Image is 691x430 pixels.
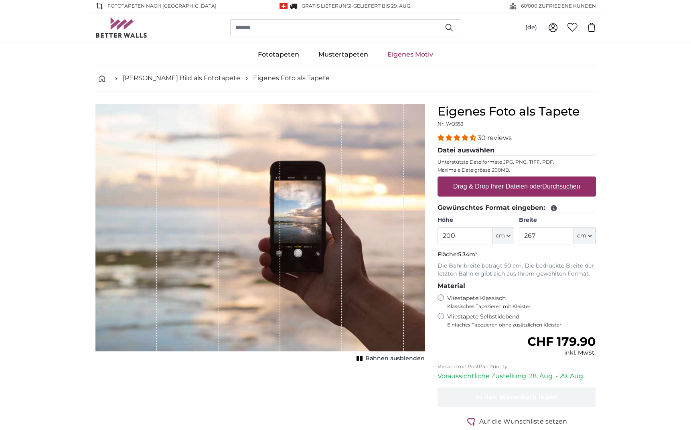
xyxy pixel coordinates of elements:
[107,2,217,10] span: Fototapeten nach [GEOGRAPHIC_DATA]
[123,73,240,83] a: [PERSON_NAME] Bild als Fototapete
[378,44,443,65] a: Eigenes Motiv
[365,355,425,363] span: Bahnen ausblenden
[577,232,586,240] span: cm
[450,178,584,195] label: Drag & Drop Ihrer Dateien oder
[438,281,596,291] legend: Material
[574,227,596,244] button: cm
[302,3,351,9] span: GRATIS Lieferung!
[447,294,589,310] label: Vliestapete Klassisch
[447,313,596,328] label: Vliestapete Selbstklebend
[496,232,505,240] span: cm
[476,393,557,401] span: In den Warenkorb legen
[438,363,596,370] p: Versand mit PostPac Priority
[527,349,596,357] div: inkl. MwSt.
[519,216,596,224] label: Breite
[438,216,514,224] label: Höhe
[438,167,596,173] p: Maximale Dateigrösse 200MB.
[438,371,596,381] p: Voraussichtliche Zustellung: 28. Aug. - 29. Aug.
[438,262,596,278] p: Die Bahnbreite beträgt 50 cm. Die bedruckte Breite der letzten Bahn ergibt sich aus Ihrem gewählt...
[438,146,596,156] legend: Datei auswählen
[438,416,596,426] button: Auf die Wunschliste setzen
[447,322,596,328] span: Einfaches Tapezieren ohne zusätzlichen Kleister
[458,251,478,258] span: 5.34m²
[253,73,330,83] a: Eigenes Foto als Tapete
[309,44,378,65] a: Mustertapeten
[478,134,512,142] span: 30 reviews
[438,159,596,165] p: Unterstützte Dateiformate JPG, PNG, TIFF, PDF.
[479,417,567,426] span: Auf die Wunschliste setzen
[438,203,596,213] legend: Gewünschtes Format eingeben:
[438,121,464,127] span: Nr. WQ553
[95,65,596,91] nav: breadcrumbs
[527,334,596,349] span: CHF 179.90
[519,20,543,35] button: (de)
[351,3,411,9] span: -
[353,3,411,9] span: Geliefert bis 29. Aug.
[521,2,596,10] span: 60'000 ZUFRIEDENE KUNDEN
[447,303,589,310] span: Klassisches Tapezieren mit Kleister
[280,3,288,9] img: Schweiz
[438,387,596,407] button: In den Warenkorb legen
[438,104,596,119] h1: Eigenes Foto als Tapete
[492,227,514,244] button: cm
[248,44,309,65] a: Fototapeten
[542,183,580,190] u: Durchsuchen
[438,251,596,259] p: Fläche:
[95,104,425,364] div: 1 of 1
[354,353,425,364] button: Bahnen ausblenden
[95,17,148,38] img: Betterwalls
[438,134,478,142] span: 4.33 stars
